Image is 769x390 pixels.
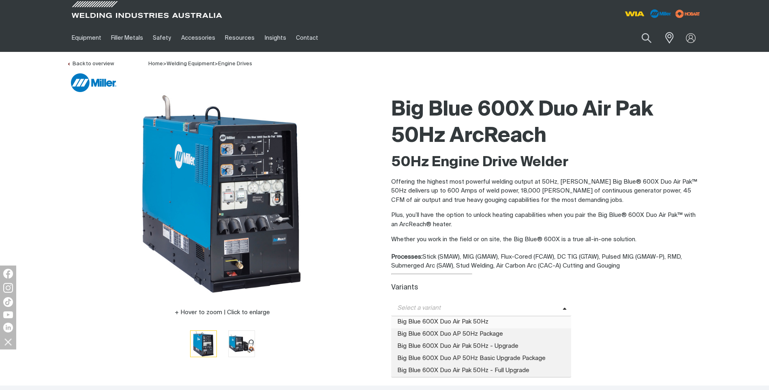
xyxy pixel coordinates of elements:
img: Big Blue 600X Duo Air Pak 50Hz ArcReach [191,331,216,357]
img: miller [673,8,703,20]
h1: Big Blue 600X Duo Air Pak 50Hz ArcReach [391,97,703,150]
label: Variants [391,284,418,291]
img: LinkedIn [3,323,13,332]
span: Big Blue 600X Duo Air Pak 50Hz [391,316,572,328]
input: Product name or item number... [622,28,660,47]
p: Offering the highest most powerful welding output at 50Hz, [PERSON_NAME] Big Blue® 600X Duo Air P... [391,178,703,205]
img: hide socials [1,335,15,349]
a: Welding Equipment [167,61,214,66]
span: > [214,61,218,66]
img: Facebook [3,269,13,279]
p: Whether you work in the field or on site, the Big Blue® 600X is a true all-in-one solution. [391,235,703,244]
p: Plus, you’ll have the option to unlock heating capabilities when you pair the Big Blue® 600X Duo ... [391,211,703,229]
button: Search products [633,28,660,47]
button: Hover to zoom | Click to enlarge [170,308,275,317]
span: Big Blue 600X Duo Air Pak 50Hz - Upgrade [391,341,572,353]
a: Home [148,61,163,66]
img: Big Blue 600X Duo Air Pak 50Hz ArcReach [229,331,255,357]
span: Select a variant [391,304,563,313]
nav: Main [67,24,544,52]
a: Resources [220,24,259,52]
span: > [163,61,167,66]
a: Equipment [67,24,106,52]
a: Filler Metals [106,24,148,52]
strong: Processes: [391,254,422,260]
button: Go to slide 1 [190,330,217,357]
a: Contact [291,24,323,52]
a: Back to overview [67,61,114,66]
div: Stick (SMAW), MIG (GMAW), Flux-Cored (FCAW), DC TIG (GTAW), Pulsed MIG (GMAW-P), RMD, Submerged A... [391,253,703,271]
a: Engine Drives [218,61,252,66]
img: TikTok [3,297,13,307]
span: Big Blue 600X Duo Air Pak 50Hz - Full Upgrade [391,365,572,377]
a: Accessories [176,24,220,52]
button: Go to slide 2 [228,330,255,357]
span: Big Blue 600X Duo AP 50Hz Package [391,328,572,341]
span: Big Blue 600X Duo AP 50Hz Basic Upgrade Package [391,353,572,365]
a: Insights [259,24,291,52]
img: YouTube [3,311,13,318]
img: Big Blue 600X Duo Air Pak 50Hz ArcReach [121,93,324,296]
img: Instagram [3,283,13,293]
h2: 50Hz Engine Drive Welder [391,154,703,171]
a: Safety [148,24,176,52]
